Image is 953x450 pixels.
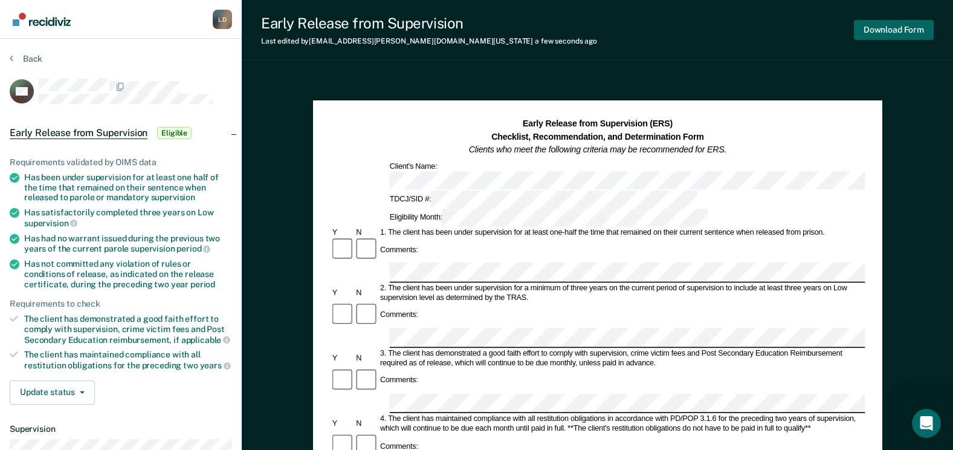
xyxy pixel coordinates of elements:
div: Close [208,19,230,41]
div: Has been under supervision for at least one half of the time that remained on their sentence when... [24,172,232,203]
span: period [176,244,210,253]
button: Messages [121,339,242,387]
div: Comments: [378,311,420,321]
div: N [354,227,378,237]
img: logo [24,23,91,42]
iframe: Intercom live chat [912,409,941,438]
span: applicable [181,335,230,345]
div: Eligibility Month: [387,209,710,227]
div: Y [330,354,354,364]
div: Profile image for Krysty [164,19,189,44]
div: N [354,354,378,364]
div: 4. The client has maintained compliance with all restitution obligations in accordance with PD/PO... [378,414,865,434]
div: Comments: [378,245,420,255]
img: Profile image for Rajan [118,19,143,44]
div: Requirements to check [10,299,232,309]
span: supervision [151,192,195,202]
div: Last edited by [EMAIL_ADDRESS][PERSON_NAME][DOMAIN_NAME][US_STATE] [261,37,597,45]
span: period [190,279,215,289]
button: Profile dropdown button [213,10,232,29]
div: Early Release from Supervision [261,15,597,32]
p: Hi Ladeisha 👋 [24,86,218,106]
div: Y [330,419,354,429]
strong: Checklist, Recommendation, and Determination Form [491,132,704,142]
button: Update status [10,380,95,405]
div: N [354,419,378,429]
div: Comments: [378,376,420,386]
span: Early Release from Supervision [10,127,147,139]
div: Y [330,227,354,237]
button: Download Form [854,20,934,40]
div: Send us a message [12,142,230,175]
button: Back [10,53,42,64]
div: N [354,289,378,298]
img: Profile image for Kim [141,19,166,44]
div: The client has maintained compliance with all restitution obligations for the preceding two [24,350,232,370]
span: years [200,360,231,370]
dt: Supervision [10,424,232,434]
div: 3. The client has demonstrated a good faith effort to comply with supervision, crime victim fees ... [378,349,865,368]
div: Y [330,289,354,298]
span: a few seconds ago [535,37,597,45]
div: Has had no warrant issued during the previous two years of the current parole supervision [24,233,232,254]
div: L D [213,10,232,29]
img: Recidiviz [13,13,71,26]
span: Eligible [157,127,192,139]
div: Has satisfactorily completed three years on Low [24,207,232,228]
strong: Early Release from Supervision (ERS) [523,119,673,128]
em: Clients who meet the following criteria may be recommended for ERS. [468,145,726,154]
div: 2. The client has been under supervision for a minimum of three years on the current period of su... [378,284,865,303]
div: Requirements validated by OIMS data [10,157,232,168]
p: How can we help? [24,106,218,127]
div: Send us a message [25,152,202,165]
div: The client has demonstrated a good faith effort to comply with supervision, crime victim fees and... [24,314,232,345]
span: supervision [24,218,77,228]
span: Messages [161,369,202,377]
div: 1. The client has been under supervision for at least one-half the time that remained on their cu... [378,227,865,237]
span: Home [47,369,74,377]
div: Has not committed any violation of rules or conditions of release, as indicated on the release ce... [24,259,232,289]
div: TDCJ/SID #: [387,190,699,208]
